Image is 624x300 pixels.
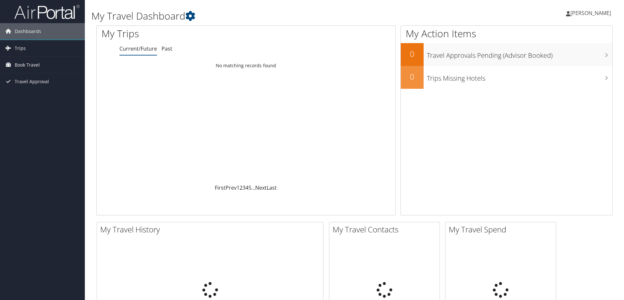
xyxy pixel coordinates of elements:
[237,184,240,191] a: 1
[162,45,172,52] a: Past
[401,48,424,59] h2: 0
[101,27,266,40] h1: My Trips
[267,184,277,191] a: Last
[401,43,612,66] a: 0Travel Approvals Pending (Advisor Booked)
[449,224,556,235] h2: My Travel Spend
[570,9,611,17] span: [PERSON_NAME]
[15,23,41,39] span: Dashboards
[91,9,442,23] h1: My Travel Dashboard
[248,184,251,191] a: 5
[15,73,49,90] span: Travel Approval
[15,40,26,56] span: Trips
[401,27,612,40] h1: My Action Items
[215,184,226,191] a: First
[333,224,440,235] h2: My Travel Contacts
[566,3,617,23] a: [PERSON_NAME]
[226,184,237,191] a: Prev
[401,71,424,82] h2: 0
[401,66,612,89] a: 0Trips Missing Hotels
[242,184,245,191] a: 3
[427,48,612,60] h3: Travel Approvals Pending (Advisor Booked)
[97,60,395,71] td: No matching records found
[427,71,612,83] h3: Trips Missing Hotels
[15,57,40,73] span: Book Travel
[255,184,267,191] a: Next
[251,184,255,191] span: …
[100,224,323,235] h2: My Travel History
[14,4,80,20] img: airportal-logo.png
[245,184,248,191] a: 4
[119,45,157,52] a: Current/Future
[240,184,242,191] a: 2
